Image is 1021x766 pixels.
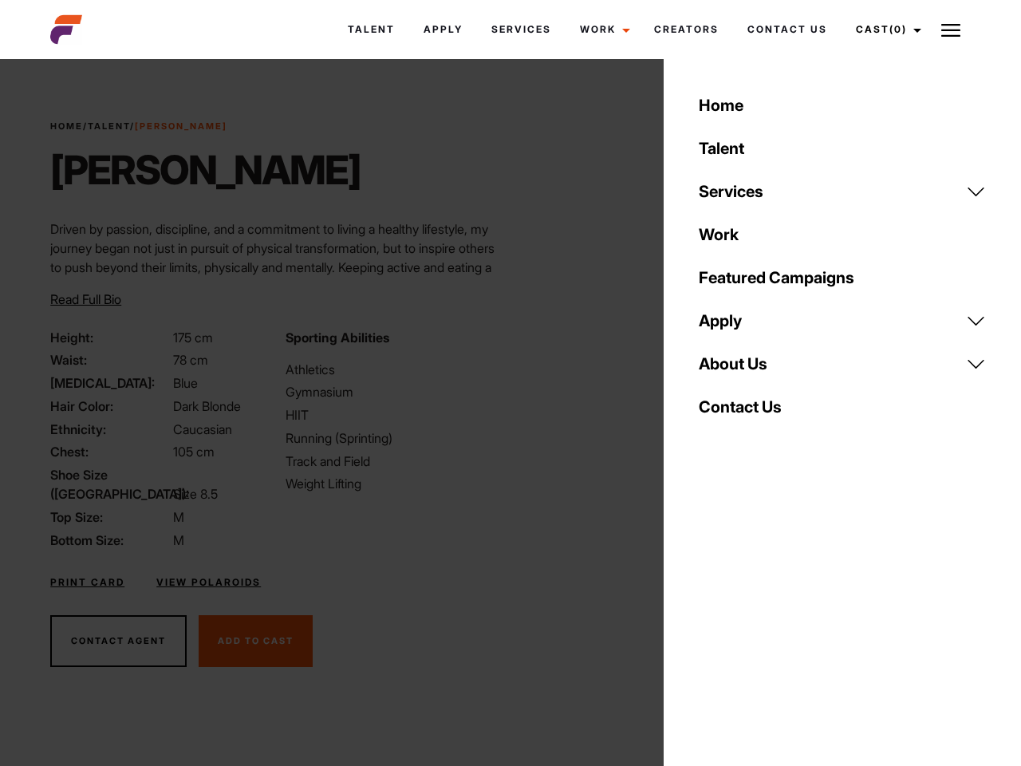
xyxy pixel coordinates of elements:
a: About Us [689,342,995,385]
video: Your browser does not support the video tag. [549,102,936,586]
span: Top Size: [50,507,170,527]
span: Chest: [50,442,170,461]
strong: Sporting Abilities [286,330,389,345]
button: Read Full Bio [50,290,121,309]
span: 105 cm [173,444,215,460]
span: Size 8.5 [173,486,218,502]
span: Waist: [50,350,170,369]
a: Talent [333,8,409,51]
img: cropped-aefm-brand-fav-22-square.png [50,14,82,45]
span: Read Full Bio [50,291,121,307]
li: Track and Field [286,452,501,471]
a: Home [50,120,83,132]
a: Services [477,8,566,51]
span: M [173,509,184,525]
a: Featured Campaigns [689,256,995,299]
span: (0) [889,23,907,35]
a: Contact Us [733,8,842,51]
a: Creators [640,8,733,51]
button: Contact Agent [50,615,187,668]
a: Apply [689,299,995,342]
a: Work [689,213,995,256]
span: M [173,532,184,548]
a: View Polaroids [156,575,261,590]
span: 78 cm [173,352,208,368]
li: Running (Sprinting) [286,428,501,448]
a: Talent [88,120,130,132]
li: Gymnasium [286,382,501,401]
span: Ethnicity: [50,420,170,439]
button: Add To Cast [199,615,313,668]
strong: [PERSON_NAME] [135,120,227,132]
span: Dark Blonde [173,398,241,414]
span: Bottom Size: [50,531,170,550]
a: Talent [689,127,995,170]
span: Height: [50,328,170,347]
span: / / [50,120,227,133]
a: Services [689,170,995,213]
li: Weight Lifting [286,474,501,493]
span: 175 cm [173,330,213,345]
p: Driven by passion, discipline, and a commitment to living a healthy lifestyle, my journey began n... [50,219,501,315]
span: Shoe Size ([GEOGRAPHIC_DATA]): [50,465,170,503]
span: Add To Cast [218,635,294,646]
a: Apply [409,8,477,51]
a: Print Card [50,575,124,590]
span: Blue [173,375,198,391]
li: Athletics [286,360,501,379]
li: HIIT [286,405,501,424]
span: Hair Color: [50,397,170,416]
span: Caucasian [173,421,232,437]
a: Home [689,84,995,127]
a: Contact Us [689,385,995,428]
img: Burger icon [941,21,960,40]
a: Work [566,8,640,51]
a: Cast(0) [842,8,931,51]
h1: [PERSON_NAME] [50,146,361,194]
span: [MEDICAL_DATA]: [50,373,170,393]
